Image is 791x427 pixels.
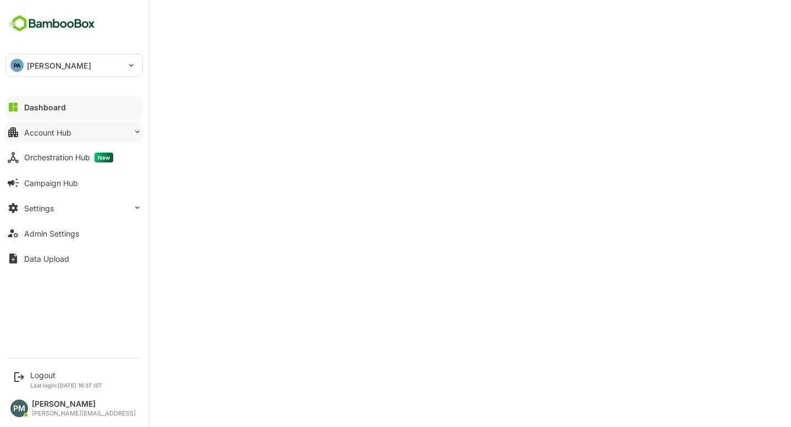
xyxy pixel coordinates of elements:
p: Last login: [DATE] 16:37 IST [30,382,102,389]
div: PM [10,400,28,417]
div: [PERSON_NAME] [32,400,136,409]
div: Logout [30,370,102,380]
div: PA [10,59,24,72]
div: Data Upload [24,254,69,263]
button: Campaign Hub [5,172,143,194]
img: BambooboxFullLogoMark.5f36c76dfaba33ec1ec1367b70bb1252.svg [5,13,98,34]
div: Dashboard [24,103,66,112]
div: Account Hub [24,128,71,137]
button: Orchestration HubNew [5,147,143,168]
span: New [94,153,113,162]
div: Orchestration Hub [24,153,113,162]
button: Admin Settings [5,222,143,244]
button: Data Upload [5,248,143,269]
button: Settings [5,197,143,219]
button: Account Hub [5,121,143,143]
p: [PERSON_NAME] [27,60,91,71]
div: Admin Settings [24,229,79,238]
div: Settings [24,204,54,213]
div: [PERSON_NAME][EMAIL_ADDRESS] [32,410,136,417]
div: PA[PERSON_NAME] [6,54,142,76]
div: Campaign Hub [24,178,78,188]
button: Dashboard [5,96,143,118]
